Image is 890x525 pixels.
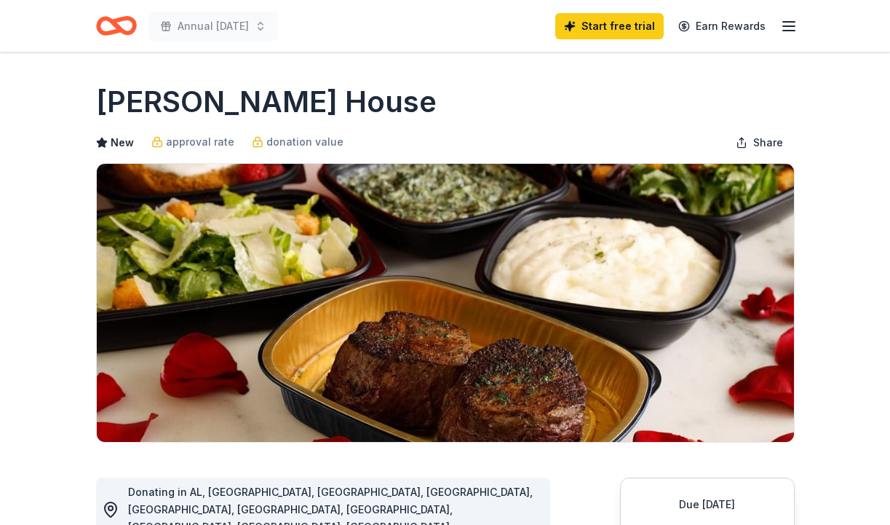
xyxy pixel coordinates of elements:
span: donation value [266,133,343,151]
img: Image for Ruth's Chris Steak House [97,164,794,442]
a: Home [96,9,137,43]
span: Share [753,134,783,151]
button: Share [724,128,795,157]
a: Start free trial [555,13,664,39]
h1: [PERSON_NAME] House [96,82,437,122]
button: Annual [DATE] [148,12,278,41]
span: approval rate [166,133,234,151]
a: Earn Rewards [670,13,774,39]
a: approval rate [151,133,234,151]
div: Due [DATE] [638,496,776,513]
span: New [111,134,134,151]
a: donation value [252,133,343,151]
span: Annual [DATE] [178,17,249,35]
